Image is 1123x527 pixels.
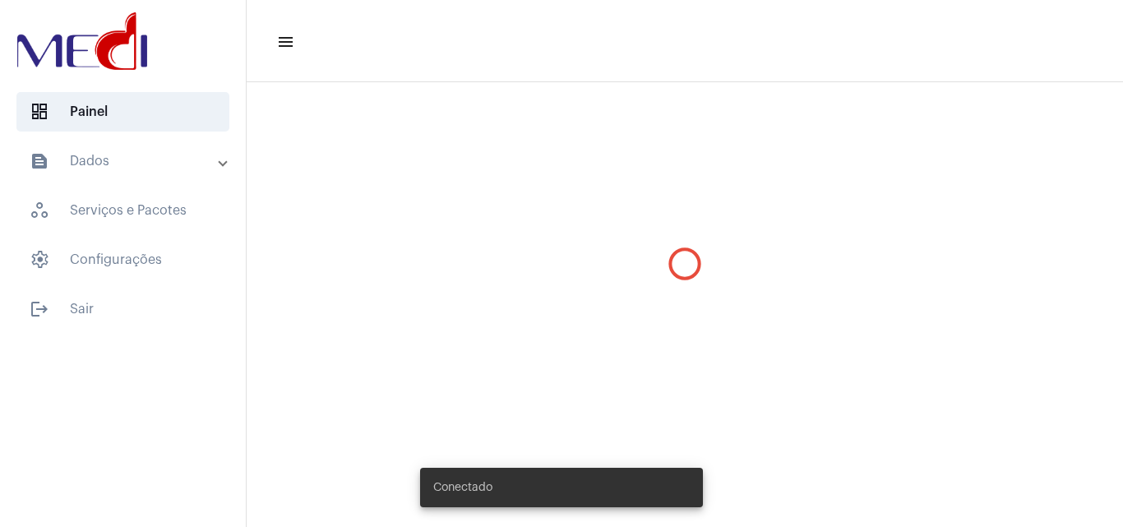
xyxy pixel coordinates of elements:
[433,479,492,496] span: Conectado
[30,201,49,220] span: sidenav icon
[16,191,229,230] span: Serviços e Pacotes
[30,151,49,171] mat-icon: sidenav icon
[276,32,293,52] mat-icon: sidenav icon
[13,8,151,74] img: d3a1b5fa-500b-b90f-5a1c-719c20e9830b.png
[30,102,49,122] span: sidenav icon
[30,250,49,270] span: sidenav icon
[10,141,246,181] mat-expansion-panel-header: sidenav iconDados
[16,92,229,132] span: Painel
[30,299,49,319] mat-icon: sidenav icon
[16,240,229,280] span: Configurações
[16,289,229,329] span: Sair
[30,151,220,171] mat-panel-title: Dados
